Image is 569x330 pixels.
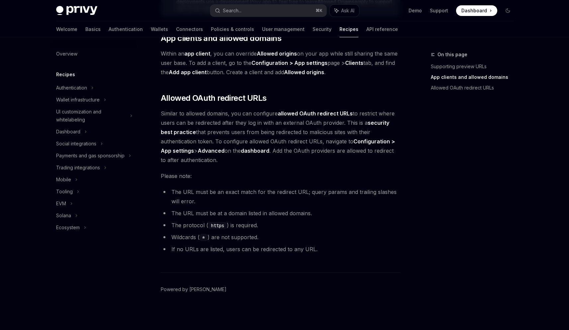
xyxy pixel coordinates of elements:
[211,21,254,37] a: Policies & controls
[208,222,227,229] code: https
[56,140,96,148] div: Social integrations
[161,33,281,44] span: App clients and allowed domains
[161,171,400,181] span: Please note:
[56,128,80,136] div: Dashboard
[341,7,354,14] span: Ask AI
[56,50,77,58] div: Overview
[56,84,87,92] div: Authentication
[316,8,323,13] span: ⌘ K
[176,21,203,37] a: Connectors
[366,21,398,37] a: API reference
[109,21,143,37] a: Authentication
[56,200,66,208] div: EVM
[330,5,359,17] button: Ask AI
[161,233,400,242] li: Wildcards ( ) are not supported.
[56,212,71,220] div: Solana
[169,69,207,76] strong: Add app client
[431,61,519,72] a: Supporting preview URLs
[56,164,100,172] div: Trading integrations
[56,71,75,79] h5: Recipes
[345,60,363,66] strong: Clients
[198,147,225,154] strong: Advanced
[56,108,126,124] div: UI customization and whitelabeling
[161,221,400,230] li: The protocol ( ) is required.
[223,7,241,15] div: Search...
[430,7,448,14] a: Support
[161,49,400,77] span: Within an , you can override on your app while still sharing the same user base. To add a client,...
[56,6,97,15] img: dark logo
[161,109,400,165] span: Similar to allowed domains, you can configure to restrict where users can be redirected after the...
[56,176,71,184] div: Mobile
[257,50,297,57] strong: Allowed origins
[210,5,327,17] button: Search...⌘K
[431,72,519,82] a: App clients and allowed domains
[184,50,210,57] a: app client
[56,152,125,160] div: Payments and gas sponsorship
[262,21,305,37] a: User management
[161,119,389,135] strong: security best practice
[409,7,422,14] a: Demo
[56,96,100,104] div: Wallet infrastructure
[278,110,353,117] strong: allowed OAuth redirect URLs
[284,69,324,76] strong: Allowed origins
[241,147,269,154] a: dashboard
[503,5,513,16] button: Toggle dark mode
[161,209,400,218] li: The URL must be at a domain listed in allowed domains.
[85,21,101,37] a: Basics
[461,7,487,14] span: Dashboard
[456,5,497,16] a: Dashboard
[161,187,400,206] li: The URL must be an exact match for the redirect URL; query params and trailing slashes will error.
[161,286,227,293] a: Powered by [PERSON_NAME]
[56,224,80,232] div: Ecosystem
[161,245,400,254] li: If no URLs are listed, users can be redirected to any URL.
[251,60,328,66] strong: Configuration > App settings
[161,93,267,103] span: Allowed OAuth redirect URLs
[51,48,136,60] a: Overview
[56,21,77,37] a: Welcome
[56,188,73,196] div: Tooling
[431,82,519,93] a: Allowed OAuth redirect URLs
[437,51,467,59] span: On this page
[313,21,332,37] a: Security
[339,21,358,37] a: Recipes
[151,21,168,37] a: Wallets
